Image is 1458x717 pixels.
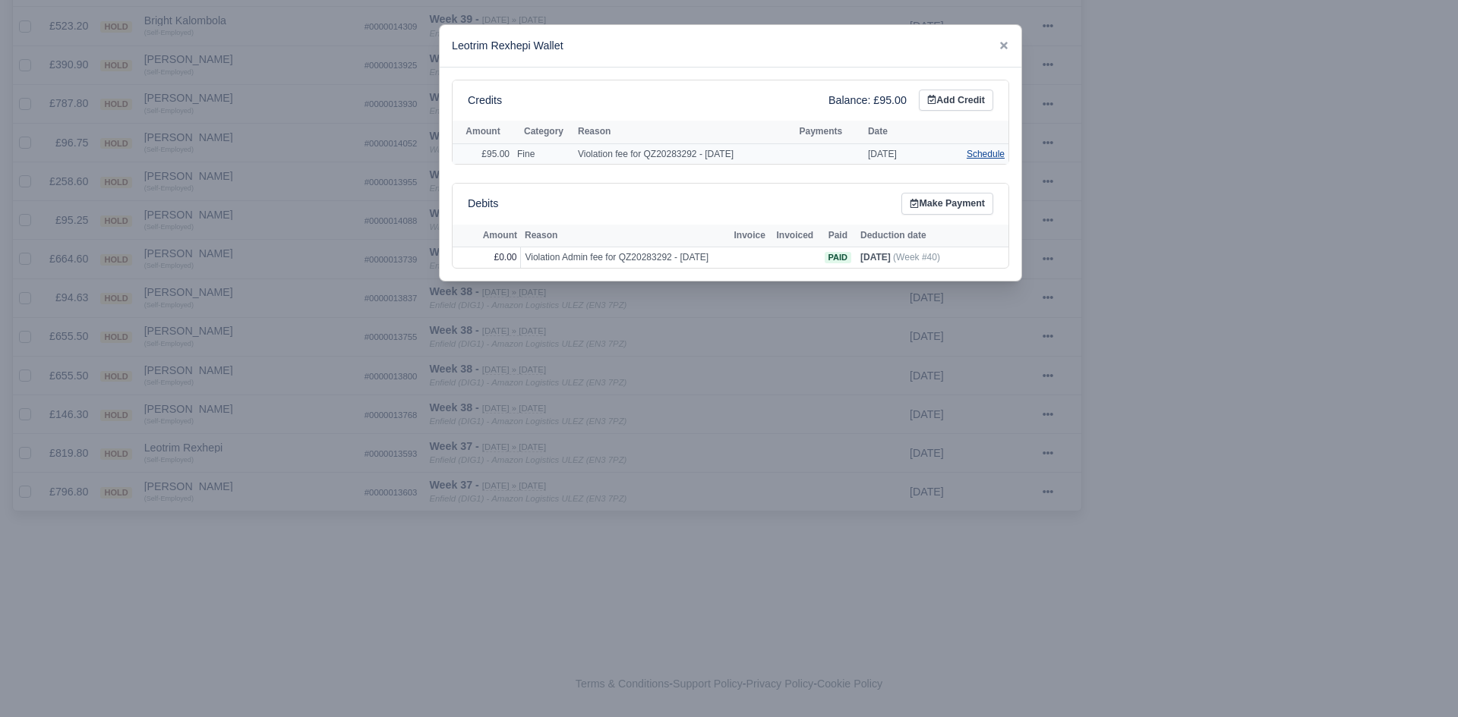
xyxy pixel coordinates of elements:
[513,143,574,164] td: Fine
[857,225,1008,247] th: Deduction date
[1382,644,1458,717] iframe: Chat Widget
[796,121,864,143] th: Payments
[453,143,513,164] td: £95.00
[494,252,516,263] span: £0.00
[574,143,796,164] td: Violation fee for QZ20283292 - [DATE]
[521,247,728,268] td: Violation Admin fee for QZ20283292 - [DATE]
[901,193,993,215] a: Make Payment
[919,90,993,112] a: Add Credit
[574,121,796,143] th: Reason
[864,143,963,164] td: [DATE]
[468,197,498,210] h6: Debits
[893,252,940,263] span: (Week #40)
[967,149,1005,159] a: Schedule
[825,252,851,263] span: Paid
[468,94,502,107] h6: Credits
[819,225,857,247] th: Paid
[828,92,907,109] div: Balance: £95.00
[521,225,728,247] th: Reason
[440,25,1021,68] div: Leotrim Rexhepi Wallet
[860,252,891,263] strong: [DATE]
[513,121,574,143] th: Category
[771,225,819,247] th: Invoiced
[453,121,513,143] th: Amount
[728,225,771,247] th: Invoice
[453,225,521,247] th: Amount
[864,121,963,143] th: Date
